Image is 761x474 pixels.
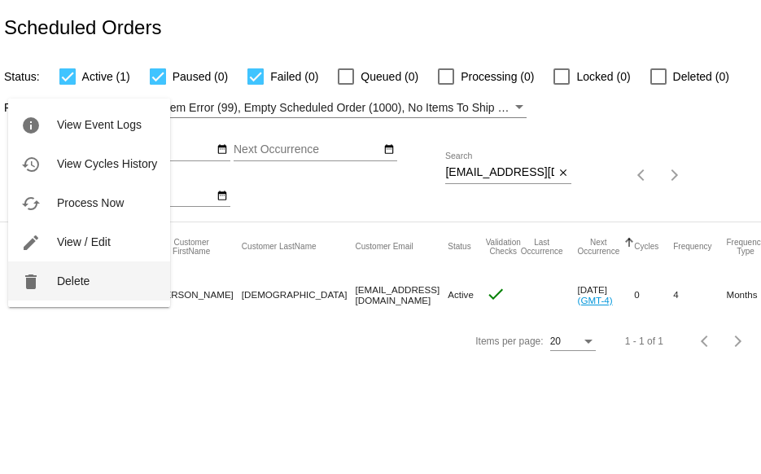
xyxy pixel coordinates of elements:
[57,196,124,209] span: Process Now
[21,155,41,174] mat-icon: history
[21,233,41,252] mat-icon: edit
[57,235,111,248] span: View / Edit
[57,118,142,131] span: View Event Logs
[21,116,41,135] mat-icon: info
[21,194,41,213] mat-icon: cached
[57,274,90,287] span: Delete
[57,157,157,170] span: View Cycles History
[21,272,41,292] mat-icon: delete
